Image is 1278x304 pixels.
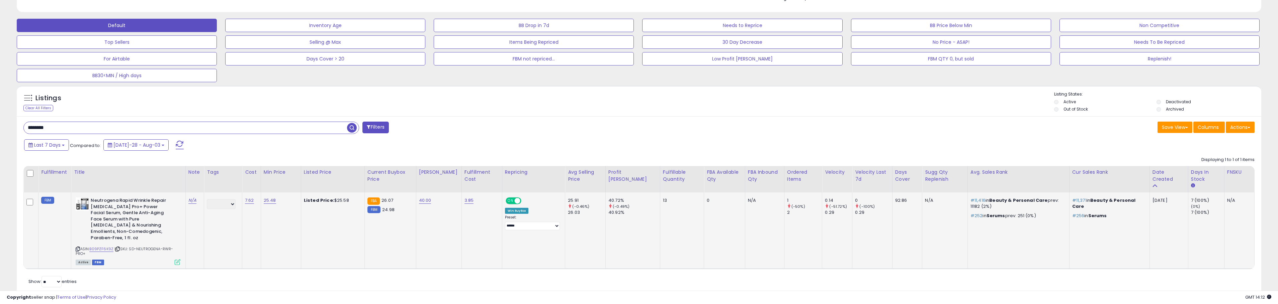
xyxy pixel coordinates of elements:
div: 25.91 [568,197,605,203]
span: Columns [1198,124,1219,131]
label: Archived [1166,106,1184,112]
div: Sugg Qty Replenish [925,169,964,183]
div: Min Price [264,169,298,176]
span: FBM [92,260,104,265]
div: N/A [925,197,962,203]
a: N/A [188,197,196,204]
span: #252 [970,212,983,219]
button: BB30<MIN / High days [17,69,217,82]
div: 7 (100%) [1191,209,1224,215]
span: Serums [987,212,1005,219]
strong: Copyright [7,294,31,300]
div: Cost [245,169,258,176]
button: FBM not repriced... [434,52,634,65]
button: Last 7 Days [24,139,69,151]
label: Active [1063,99,1076,105]
button: Needs To Be Repriced [1059,35,1260,49]
a: B09PZF6K9Z [89,246,113,252]
button: Default [17,19,217,32]
small: (-0.46%) [572,204,589,209]
div: Listed Price [304,169,362,176]
span: Show: entries [28,278,77,285]
p: in prev: 11182 (2%) [970,197,1064,209]
div: 0.29 [855,209,892,215]
button: Save View [1158,122,1192,133]
span: All listings currently available for purchase on Amazon [76,260,91,265]
button: BB Drop in 7d [434,19,634,32]
h5: Listings [35,94,61,103]
a: 7.62 [245,197,254,204]
span: Beauty & Personal Care [1072,197,1136,209]
span: #256 [1072,212,1085,219]
span: ON [506,198,515,204]
a: 25.48 [264,197,276,204]
div: N/A [748,197,779,203]
th: CSV column name: cust_attr_1_Tags [204,166,242,192]
button: Needs to Reprice [642,19,842,32]
div: 0.14 [825,197,852,203]
div: Fulfillment [41,169,68,176]
p: in prev: 251 (0%) [970,213,1064,219]
label: Out of Stock [1063,106,1088,112]
span: Serums [1088,212,1107,219]
b: Neutrogena Rapid Wrinkle Repair [MEDICAL_DATA] Pro+ Power Facial Serum, Gentle Anti-Aging Face Se... [91,197,172,243]
div: Title [74,169,182,176]
a: 40.00 [419,197,431,204]
th: Please note that this number is a calculation based on your required days of coverage and your ve... [922,166,967,192]
a: 3.85 [464,197,474,204]
button: BB Price Below Min [851,19,1051,32]
div: Preset: [505,215,560,230]
div: Profit [PERSON_NAME] [608,169,657,183]
div: FBA Available Qty [707,169,742,183]
div: Date Created [1153,169,1185,183]
button: Actions [1226,122,1255,133]
button: Top Sellers [17,35,217,49]
span: 2025-08-12 14:12 GMT [1245,294,1271,300]
div: Clear All Filters [23,105,53,111]
div: Days Cover [895,169,920,183]
button: Non Competitive [1059,19,1260,32]
small: FBM [41,197,54,204]
div: Win BuyBox [505,208,529,214]
button: Columns [1193,122,1225,133]
span: | SKU: SD-NEUTROGENA-RWR-PRO+ [76,246,173,256]
small: (-50%) [791,204,805,209]
small: (0%) [1191,204,1200,209]
p: in [1072,197,1144,209]
a: Terms of Use [57,294,86,300]
div: 0 [707,197,740,203]
div: Avg. Sales Rank [970,169,1067,176]
div: Velocity Last 7d [855,169,889,183]
div: 40.92% [608,209,660,215]
div: Avg Selling Price [568,169,603,183]
img: 41R1S7Fi1kL._SL40_.jpg [76,197,89,211]
span: Beauty & Personal Care [989,197,1047,203]
small: (-51.72%) [829,204,847,209]
div: 13 [663,197,699,203]
div: 0.29 [825,209,852,215]
span: #11,416 [970,197,986,203]
span: Compared to: [70,142,101,149]
b: Listed Price: [304,197,334,203]
button: Inventory Age [225,19,425,32]
label: Deactivated [1166,99,1191,105]
p: in [1072,213,1144,219]
button: Replenish! [1059,52,1260,65]
span: 24.98 [382,206,395,213]
div: N/A [1227,197,1249,203]
button: Days Cover > 20 [225,52,425,65]
span: OFF [520,198,531,204]
div: Fulfillable Quantity [663,169,701,183]
div: Current Buybox Price [367,169,413,183]
span: #11,371 [1072,197,1087,203]
div: 1 [787,197,822,203]
small: FBM [367,206,380,213]
button: 30 Day Decrease [642,35,842,49]
div: 2 [787,209,822,215]
div: 92.86 [895,197,917,203]
div: 26.03 [568,209,605,215]
a: Privacy Policy [87,294,116,300]
div: 7 (100%) [1191,197,1224,203]
small: (-0.49%) [613,204,629,209]
button: Selling @ Max [225,35,425,49]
